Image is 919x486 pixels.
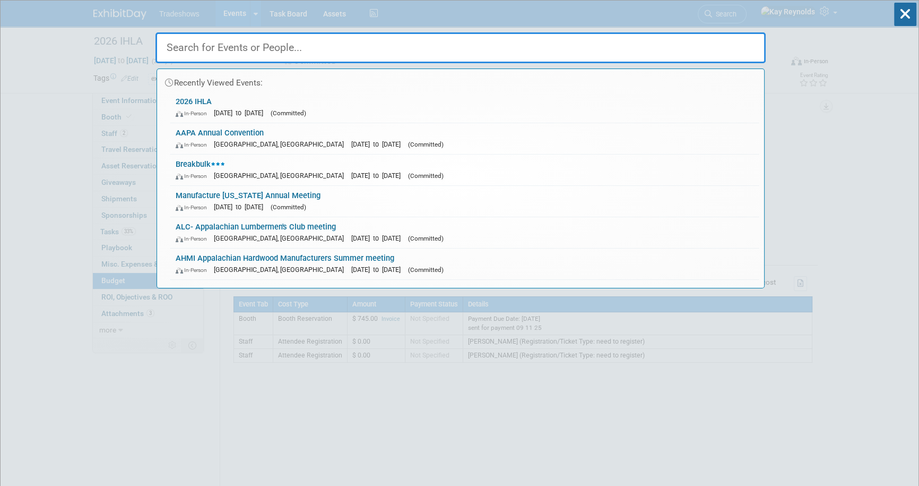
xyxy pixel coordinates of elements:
[170,186,759,217] a: Manufacture [US_STATE] Annual Meeting In-Person [DATE] to [DATE] (Committed)
[176,110,212,117] span: In-Person
[214,203,268,211] span: [DATE] to [DATE]
[176,267,212,274] span: In-Person
[408,172,444,180] span: (Committed)
[408,141,444,148] span: (Committed)
[408,266,444,274] span: (Committed)
[162,69,759,92] div: Recently Viewed Events:
[271,109,306,117] span: (Committed)
[176,141,212,148] span: In-Person
[408,235,444,242] span: (Committed)
[170,92,759,123] a: 2026 IHLA In-Person [DATE] to [DATE] (Committed)
[351,172,406,180] span: [DATE] to [DATE]
[170,249,759,279] a: AHMI Appalachian Hardwood Manufacturers Summer meeting In-Person [GEOGRAPHIC_DATA], [GEOGRAPHIC_D...
[214,172,349,180] span: [GEOGRAPHIC_DATA], [GEOGRAPHIC_DATA]
[176,173,212,180] span: In-Person
[176,204,212,211] span: In-Person
[155,32,766,63] input: Search for Events or People...
[176,235,212,242] span: In-Person
[170,155,759,185] a: Breakbulk In-Person [GEOGRAPHIC_DATA], [GEOGRAPHIC_DATA] [DATE] to [DATE] (Committed)
[214,140,349,148] span: [GEOGRAPHIC_DATA], [GEOGRAPHIC_DATA]
[271,203,306,211] span: (Committed)
[170,217,759,248] a: ALC- Appalachian Lumbermen's Club meeting In-Person [GEOGRAPHIC_DATA], [GEOGRAPHIC_DATA] [DATE] t...
[351,140,406,148] span: [DATE] to [DATE]
[214,109,268,117] span: [DATE] to [DATE]
[170,123,759,154] a: AAPA Annual Convention In-Person [GEOGRAPHIC_DATA], [GEOGRAPHIC_DATA] [DATE] to [DATE] (Committed)
[214,234,349,242] span: [GEOGRAPHIC_DATA], [GEOGRAPHIC_DATA]
[351,266,406,274] span: [DATE] to [DATE]
[214,266,349,274] span: [GEOGRAPHIC_DATA], [GEOGRAPHIC_DATA]
[351,234,406,242] span: [DATE] to [DATE]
